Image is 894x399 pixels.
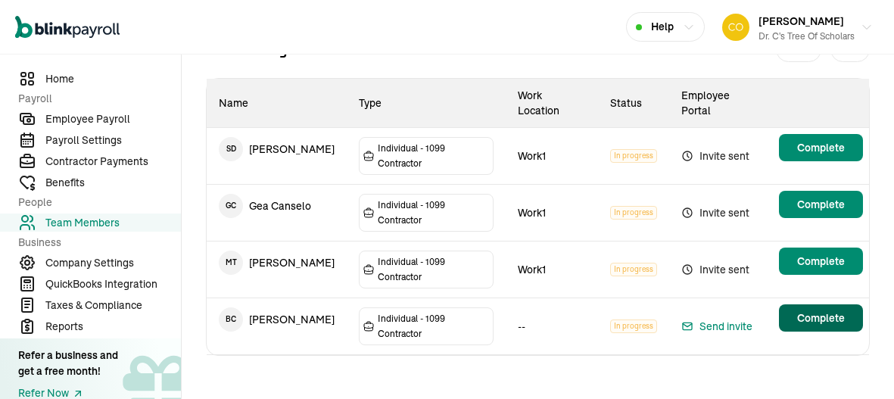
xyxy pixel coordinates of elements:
span: Invite sent [681,204,761,222]
span: Individual - 1099 Contractor [378,311,491,341]
th: Status [598,79,669,128]
span: Contractor Payments [45,154,181,170]
span: Help [651,19,674,35]
button: Complete [779,304,863,332]
th: Type [347,79,506,128]
span: Company Settings [45,255,181,271]
th: Work Location [506,79,597,128]
span: Reports [45,319,181,335]
span: Employee Payroll [45,111,181,127]
span: Invite sent [681,260,761,279]
span: Complete [797,310,845,326]
button: Complete [779,134,863,161]
span: In progress [610,320,657,333]
td: [PERSON_NAME] [207,298,347,341]
span: B C [219,307,243,332]
td: [PERSON_NAME] [207,242,347,284]
span: Invite sent [681,147,761,165]
div: Refer a business and get a free month! [18,348,118,379]
span: -- [518,320,525,333]
span: Taxes & Compliance [45,298,181,313]
span: S D [219,137,243,161]
span: Employee Portal [681,89,730,117]
span: Complete [797,140,845,155]
span: G C [219,194,243,218]
span: [PERSON_NAME] [758,14,844,28]
span: Individual - 1099 Contractor [378,141,491,171]
span: Business [18,235,172,251]
span: In progress [610,263,657,276]
button: Send invite [681,317,752,335]
span: People [18,195,172,210]
iframe: Chat Widget [818,326,894,399]
span: Complete [797,197,845,212]
span: Home [45,71,181,87]
span: Work1 [518,149,546,163]
span: Team Members [45,215,181,231]
span: In progress [610,206,657,220]
button: [PERSON_NAME]Dr. C's Tree of Scholars [716,8,879,46]
span: Payroll [18,91,172,107]
span: Payroll Settings [45,132,181,148]
span: In progress [610,149,657,163]
nav: Global [15,5,120,49]
span: Work1 [518,206,546,220]
span: Work1 [518,263,546,276]
span: Benefits [45,175,181,191]
span: Individual - 1099 Contractor [378,254,491,285]
button: Help [626,12,705,42]
span: Individual - 1099 Contractor [378,198,491,228]
th: Name [207,79,347,128]
span: QuickBooks Integration [45,276,181,292]
button: Complete [779,191,863,218]
span: Complete [797,254,845,269]
span: M T [219,251,243,275]
td: Gea Canselo [207,185,347,227]
td: [PERSON_NAME] [207,128,347,170]
div: Dr. C's Tree of Scholars [758,30,855,43]
button: Complete [779,248,863,275]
